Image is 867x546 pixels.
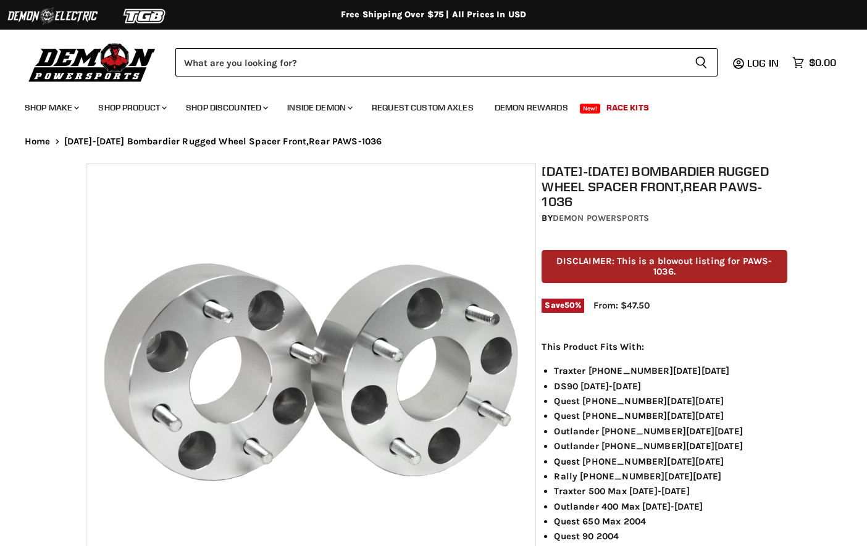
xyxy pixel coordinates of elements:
li: Outlander [PHONE_NUMBER][DATE][DATE] [554,439,787,453]
li: Rally [PHONE_NUMBER][DATE][DATE] [554,469,787,484]
span: [DATE]-[DATE] Bombardier Rugged Wheel Spacer Front,Rear PAWS-1036 [64,136,382,147]
ul: Main menu [15,90,833,120]
a: Inside Demon [278,95,360,120]
li: DS90 [DATE]-[DATE] [554,379,787,394]
li: Quest [PHONE_NUMBER][DATE][DATE] [554,394,787,408]
span: Log in [747,57,779,69]
button: Search [685,48,718,77]
p: DISCLAIMER: This is a blowout listing for PAWS-1036. [542,250,787,284]
span: From: $47.50 [593,300,650,311]
a: $0.00 [786,54,842,72]
img: Demon Powersports [25,40,160,84]
h1: [DATE]-[DATE] Bombardier Rugged Wheel Spacer Front,Rear PAWS-1036 [542,163,787,209]
a: Log in [742,57,786,68]
span: New! [580,104,601,114]
a: Demon Powersports [553,213,649,223]
li: Outlander 400 Max [DATE]-[DATE] [554,499,787,514]
div: by [542,212,787,225]
form: Product [175,48,718,77]
a: Shop Product [89,95,174,120]
li: Traxter 500 Max [DATE]-[DATE] [554,484,787,498]
a: Race Kits [597,95,658,120]
p: This Product Fits With: [542,339,787,354]
li: Outlander [PHONE_NUMBER][DATE][DATE] [554,424,787,439]
img: TGB Logo 2 [99,4,191,28]
span: 50 [564,300,575,310]
li: Quest [PHONE_NUMBER][DATE][DATE] [554,454,787,469]
a: Demon Rewards [485,95,577,120]
li: Quest 650 Max 2004 [554,514,787,529]
a: Home [25,136,51,147]
a: Request Custom Axles [362,95,483,120]
img: Demon Electric Logo 2 [6,4,99,28]
li: Quest [PHONE_NUMBER][DATE][DATE] [554,408,787,423]
li: Traxter [PHONE_NUMBER][DATE][DATE] [554,363,787,378]
span: $0.00 [809,57,836,68]
input: Search [175,48,685,77]
a: Shop Make [15,95,86,120]
span: Save % [542,299,584,312]
a: Shop Discounted [177,95,275,120]
li: Quest 90 2004 [554,529,787,544]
